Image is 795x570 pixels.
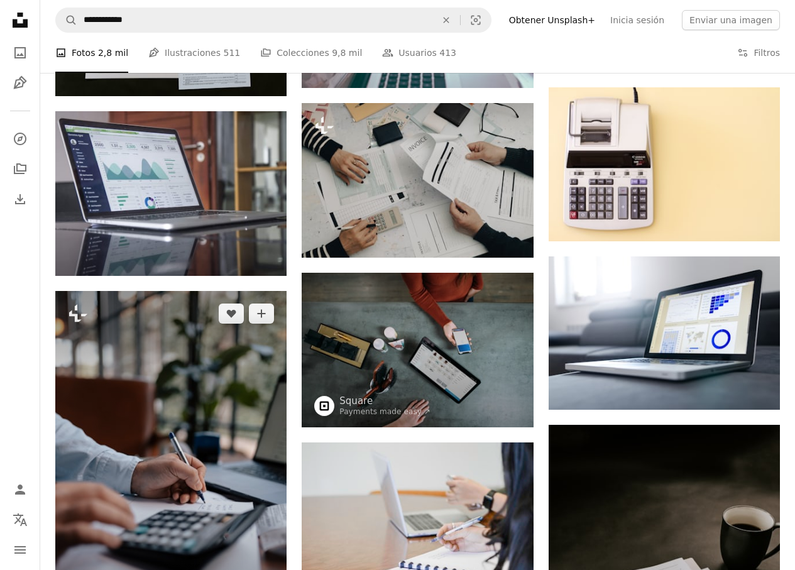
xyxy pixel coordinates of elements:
[382,33,456,73] a: Usuarios 413
[302,103,533,258] img: Un grupo de personas sentadas en una mesa trabajando en el papeleo
[55,111,287,276] img: laptop computer on glass-top table
[339,395,430,407] a: Square
[682,10,780,30] button: Enviar una imagen
[314,396,334,416] img: Ve al perfil de Square
[461,8,491,32] button: Búsqueda visual
[302,174,533,185] a: Un grupo de personas sentadas en una mesa trabajando en el papeleo
[148,33,240,73] a: Ilustraciones 511
[55,8,491,33] form: Encuentra imágenes en todo el sitio
[549,327,780,339] a: Computadora portátil encendida en negro y gris
[432,8,460,32] button: Borrar
[8,537,33,562] button: Menú
[339,407,430,416] a: Payments made easy ↗
[8,8,33,35] a: Inicio — Unsplash
[302,273,533,427] img: Persona sosteniendo un teléfono inteligente al lado de la tableta
[55,459,287,470] a: Una persona sentada en un escritorio con una calculadora y una computadora portátil
[8,40,33,65] a: Fotos
[219,304,244,324] button: Me gusta
[249,304,274,324] button: Añade a la colección
[223,46,240,60] span: 511
[302,344,533,355] a: Persona sosteniendo un teléfono inteligente al lado de la tableta
[549,256,780,410] img: Computadora portátil encendida en negro y gris
[56,8,77,32] button: Buscar en Unsplash
[55,188,287,199] a: laptop computer on glass-top table
[8,126,33,151] a: Explorar
[439,46,456,60] span: 413
[603,10,672,30] a: Inicia sesión
[502,10,603,30] a: Obtener Unsplash+
[549,87,780,241] img: caja registradora Canon blanca
[332,46,362,60] span: 9,8 mil
[737,33,780,73] button: Filtros
[8,156,33,182] a: Colecciones
[260,33,362,73] a: Colecciones 9,8 mil
[8,187,33,212] a: Historial de descargas
[8,477,33,502] a: Iniciar sesión / Registrarse
[8,70,33,96] a: Ilustraciones
[8,507,33,532] button: Idioma
[549,158,780,170] a: caja registradora Canon blanca
[302,521,533,532] a: person holding pen writing on paper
